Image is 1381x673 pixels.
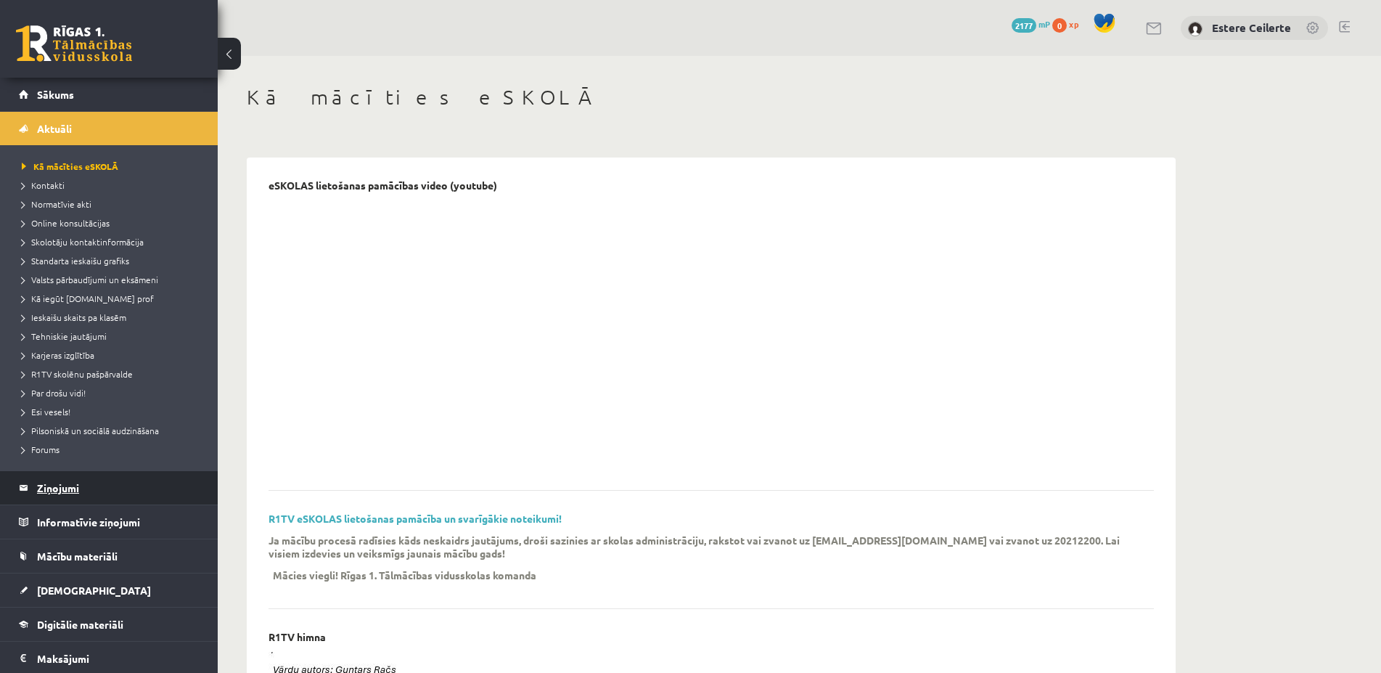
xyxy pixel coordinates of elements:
a: Pilsoniskā un sociālā audzināšana [22,424,203,437]
a: Tehniskie jautājumi [22,330,203,343]
a: 0 xp [1052,18,1086,30]
span: Sākums [37,88,74,101]
p: R1TV himna [269,631,326,643]
span: Ieskaišu skaits pa klasēm [22,311,126,323]
a: Estere Ceilerte [1212,20,1291,35]
span: xp [1069,18,1078,30]
p: eSKOLAS lietošanas pamācības video (youtube) [269,179,497,192]
a: R1TV eSKOLAS lietošanas pamācība un svarīgākie noteikumi! [269,512,562,525]
span: mP [1038,18,1050,30]
a: Ieskaišu skaits pa klasēm [22,311,203,324]
span: Forums [22,444,60,455]
span: 2177 [1012,18,1036,33]
a: Mācību materiāli [19,539,200,573]
span: Normatīvie akti [22,198,91,210]
span: Karjeras izglītība [22,349,94,361]
p: Mācies viegli! [273,568,338,582]
a: Karjeras izglītība [22,348,203,362]
span: [DEMOGRAPHIC_DATA] [37,584,151,597]
a: Sākums [19,78,200,111]
a: Normatīvie akti [22,197,203,211]
a: Standarta ieskaišu grafiks [22,254,203,267]
a: Kā iegūt [DOMAIN_NAME] prof [22,292,203,305]
span: Par drošu vidi! [22,387,86,399]
a: Forums [22,443,203,456]
a: Digitālie materiāli [19,608,200,641]
img: Estere Ceilerte [1188,22,1202,36]
span: Online konsultācijas [22,217,110,229]
span: Mācību materiāli [37,550,118,563]
p: Ja mācību procesā radīsies kāds neskaidrs jautājums, droši sazinies ar skolas administrāciju, rak... [269,534,1132,560]
p: Rīgas 1. Tālmācības vidusskolas komanda [340,568,536,582]
a: [DEMOGRAPHIC_DATA] [19,574,200,607]
span: Esi vesels! [22,406,70,417]
span: Tehniskie jautājumi [22,330,107,342]
span: R1TV skolēnu pašpārvalde [22,368,133,380]
h1: Kā mācīties eSKOLĀ [247,85,1176,110]
a: Aktuāli [19,112,200,145]
legend: Ziņojumi [37,471,200,505]
span: Valsts pārbaudījumi un eksāmeni [22,274,158,285]
legend: Informatīvie ziņojumi [37,505,200,539]
a: Valsts pārbaudījumi un eksāmeni [22,273,203,286]
span: Digitālie materiāli [37,618,123,631]
a: R1TV skolēnu pašpārvalde [22,367,203,380]
a: Ziņojumi [19,471,200,505]
a: Kontakti [22,179,203,192]
a: Online konsultācijas [22,216,203,229]
span: Aktuāli [37,122,72,135]
span: Kā mācīties eSKOLĀ [22,160,118,172]
span: Pilsoniskā un sociālā audzināšana [22,425,159,436]
a: Rīgas 1. Tālmācības vidusskola [16,25,132,62]
span: Standarta ieskaišu grafiks [22,255,129,266]
a: Esi vesels! [22,405,203,418]
span: 0 [1052,18,1067,33]
a: 2177 mP [1012,18,1050,30]
span: Kā iegūt [DOMAIN_NAME] prof [22,293,154,304]
span: Kontakti [22,179,65,191]
a: Skolotāju kontaktinformācija [22,235,203,248]
a: Kā mācīties eSKOLĀ [22,160,203,173]
a: Informatīvie ziņojumi [19,505,200,539]
span: Skolotāju kontaktinformācija [22,236,144,248]
a: Par drošu vidi! [22,386,203,399]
